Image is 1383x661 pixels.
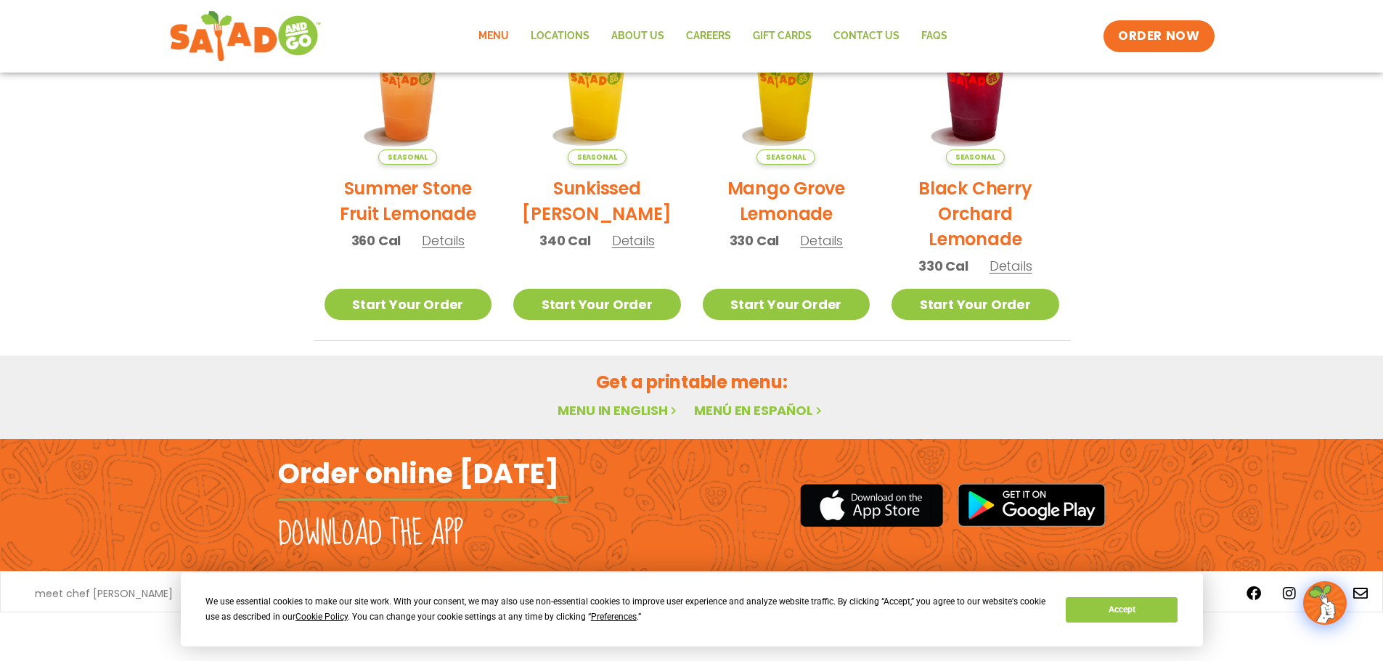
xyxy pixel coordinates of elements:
span: Details [422,231,465,250]
span: Preferences [591,612,637,622]
a: FAQs [910,20,958,53]
h2: Order online [DATE] [278,456,559,491]
a: Menu in English [558,401,680,419]
h2: Black Cherry Orchard Lemonade [892,176,1059,252]
div: We use essential cookies to make our site work. With your consent, we may also use non-essential ... [205,594,1048,625]
img: google_play [958,483,1106,527]
div: Cookie Consent Prompt [181,572,1203,646]
a: Careers [675,20,742,53]
span: Seasonal [378,149,437,165]
a: meet chef [PERSON_NAME] [35,588,173,599]
h2: Summer Stone Fruit Lemonade [325,176,492,226]
span: Details [990,257,1032,275]
img: wpChatIcon [1305,583,1345,623]
h2: Download the app [278,514,463,554]
a: Start Your Order [703,289,870,320]
a: Start Your Order [892,289,1059,320]
a: GIFT CARDS [742,20,823,53]
a: Menú en español [694,401,825,419]
a: ORDER NOW [1103,20,1214,52]
span: ORDER NOW [1118,28,1199,45]
span: Seasonal [946,149,1005,165]
span: Details [800,231,843,250]
h2: Mango Grove Lemonade [703,176,870,226]
span: Seasonal [568,149,627,165]
span: 340 Cal [539,231,591,250]
span: Cookie Policy [295,612,348,622]
a: Locations [520,20,600,53]
span: 330 Cal [730,231,780,250]
span: 360 Cal [351,231,401,250]
a: Contact Us [823,20,910,53]
nav: Menu [468,20,958,53]
a: Menu [468,20,520,53]
a: About Us [600,20,675,53]
span: Seasonal [756,149,815,165]
h2: Get a printable menu: [314,369,1070,395]
img: new-SAG-logo-768×292 [169,7,322,65]
h2: Sunkissed [PERSON_NAME] [513,176,681,226]
img: appstore [800,482,943,529]
span: 330 Cal [918,256,968,276]
img: fork [278,496,568,504]
a: Start Your Order [325,289,492,320]
button: Accept [1066,597,1178,623]
a: Start Your Order [513,289,681,320]
span: Details [612,231,655,250]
